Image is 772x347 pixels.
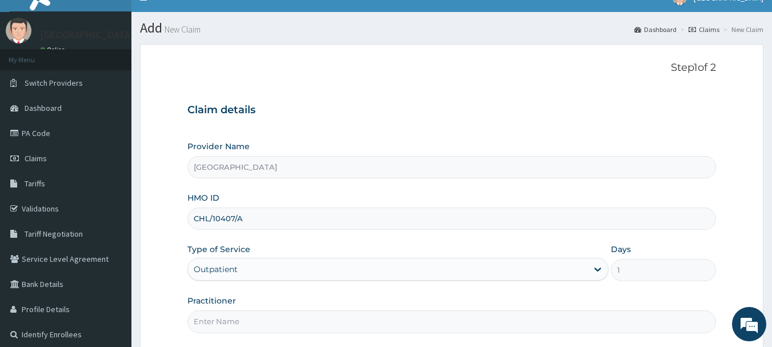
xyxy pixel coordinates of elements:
[6,18,31,43] img: User Image
[187,192,219,204] label: HMO ID
[25,78,83,88] span: Switch Providers
[611,244,631,255] label: Days
[162,25,201,34] small: New Claim
[187,6,215,33] div: Minimize live chat window
[187,104,717,117] h3: Claim details
[40,30,134,40] p: [GEOGRAPHIC_DATA]
[194,264,238,275] div: Outpatient
[140,21,763,35] h1: Add
[689,25,719,34] a: Claims
[59,64,192,79] div: Chat with us now
[66,102,158,217] span: We're online!
[721,25,763,34] li: New Claim
[21,57,46,86] img: d_794563401_company_1708531726252_794563401
[40,46,67,54] a: Online
[25,153,47,163] span: Claims
[187,244,250,255] label: Type of Service
[25,103,62,113] span: Dashboard
[187,141,250,152] label: Provider Name
[187,310,717,333] input: Enter Name
[6,228,218,268] textarea: Type your message and hit 'Enter'
[187,62,717,74] p: Step 1 of 2
[634,25,677,34] a: Dashboard
[25,178,45,189] span: Tariffs
[187,208,717,230] input: Enter HMO ID
[25,229,83,239] span: Tariff Negotiation
[187,295,236,306] label: Practitioner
